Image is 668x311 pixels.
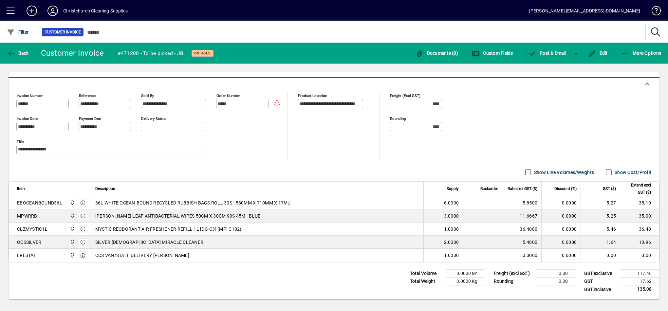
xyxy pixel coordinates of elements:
[581,196,620,209] td: 5.27
[613,169,651,176] label: Show Cost/Profit
[620,209,659,223] td: 35.00
[622,50,661,56] span: More Options
[390,93,420,98] mat-label: Freight (excl GST)
[390,116,406,121] mat-label: Rounding
[581,285,620,294] td: GST inclusive
[42,5,63,17] button: Profile
[95,239,203,245] span: SILVER [DEMOGRAPHIC_DATA] MIRACLE CLEANER
[581,236,620,249] td: 1.64
[118,48,184,59] div: #471200 - To be picked - JB
[536,270,576,278] td: 0.00
[95,252,189,259] span: CCS VAN/STAFF DELIVERY [PERSON_NAME]
[17,213,37,219] div: MPWRRB
[506,200,537,206] div: 5.8500
[95,226,242,232] span: MYSTIC REODORANT AIR FRESHENER REFILL 1L [DG-C3] (MPI C102)
[444,252,459,259] span: 1.0000
[17,185,25,192] span: Item
[620,236,659,249] td: 10.96
[620,278,659,285] td: 17.62
[298,93,327,98] mat-label: Product location
[581,270,620,278] td: GST exclusive
[620,223,659,236] td: 36.40
[416,50,458,56] span: Documents (0)
[506,226,537,232] div: 36.4000
[414,47,460,59] button: Documents (0)
[586,47,609,59] button: Edit
[491,278,536,285] td: Rounding
[446,270,485,278] td: 0.0000 M³
[581,209,620,223] td: 5.25
[506,252,537,259] div: 0.0000
[63,6,128,16] div: Christchurch Cleaning Supplies
[41,48,104,58] div: Customer Invoice
[541,249,581,262] td: 0.0000
[533,169,594,176] label: Show Line Volumes/Weights
[446,278,485,285] td: 0.0000 Kg
[620,47,663,59] button: More Options
[620,285,659,294] td: 135.08
[588,50,608,56] span: Edit
[95,185,115,192] span: Description
[17,226,47,232] div: CLZMYSTIC1L
[68,212,76,220] span: Christchurch Cleaning Supplies Ltd
[491,270,536,278] td: Freight (excl GST)
[5,47,30,59] button: Back
[17,116,38,121] mat-label: Invoice date
[620,270,659,278] td: 117.46
[7,50,29,56] span: Back
[17,252,39,259] div: FRESTAFF
[540,50,543,56] span: P
[17,239,41,245] div: OCSSILVER
[444,213,459,219] span: 3.0000
[68,199,76,206] span: Christchurch Cleaning Supplies Ltd
[554,185,577,192] span: Discount (%)
[17,139,24,144] mat-label: Title
[68,225,76,233] span: Christchurch Cleaning Supplies Ltd
[68,239,76,246] span: Christchurch Cleaning Supplies Ltd
[444,239,459,245] span: 2.0000
[529,6,640,16] div: [PERSON_NAME] [EMAIL_ADDRESS][DOMAIN_NAME]
[541,223,581,236] td: 0.0000
[624,182,651,196] span: Extend excl GST ($)
[541,209,581,223] td: 0.0000
[216,93,240,98] mat-label: Order number
[194,51,211,55] span: On hold
[620,196,659,209] td: 35.10
[68,252,76,259] span: Christchurch Cleaning Supplies Ltd
[647,1,660,23] a: Knowledge Base
[5,26,30,38] button: Filter
[581,278,620,285] td: GST
[7,29,29,35] span: Filter
[525,47,570,59] button: Post & Email
[536,278,576,285] td: 0.00
[506,213,537,219] div: 11.6667
[407,278,446,285] td: Total Weight
[141,93,154,98] mat-label: Sold by
[541,236,581,249] td: 0.0000
[506,239,537,245] div: 5.4800
[603,185,616,192] span: GST ($)
[444,200,459,206] span: 6.0000
[529,50,566,56] span: ost & Email
[444,226,459,232] span: 1.0000
[21,5,42,17] button: Add
[581,249,620,262] td: 0.00
[472,50,513,56] span: Custom Fields
[480,185,498,192] span: Backorder
[581,223,620,236] td: 5.46
[541,196,581,209] td: 0.0000
[79,116,101,121] mat-label: Payment due
[95,213,260,219] span: [PERSON_NAME] LEAF ANTIBACTERIAL WIPES 50CM X 30CM 90S 45M - BLUE
[17,93,43,98] mat-label: Invoice number
[79,93,96,98] mat-label: Reference
[508,185,537,192] span: Rate excl GST ($)
[620,249,659,262] td: 0.00
[95,200,291,206] span: 36L WHITE OCEAN-BOUND RECYCLED RUBBISH BAGS ROLL 30S - 580MM X 710MM X 17MU
[470,47,515,59] button: Custom Fields
[17,200,62,206] div: EBOCEANBOUND36L
[447,185,459,192] span: Supply
[45,29,81,35] span: Customer Invoice
[407,270,446,278] td: Total Volume
[141,116,166,121] mat-label: Delivery status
